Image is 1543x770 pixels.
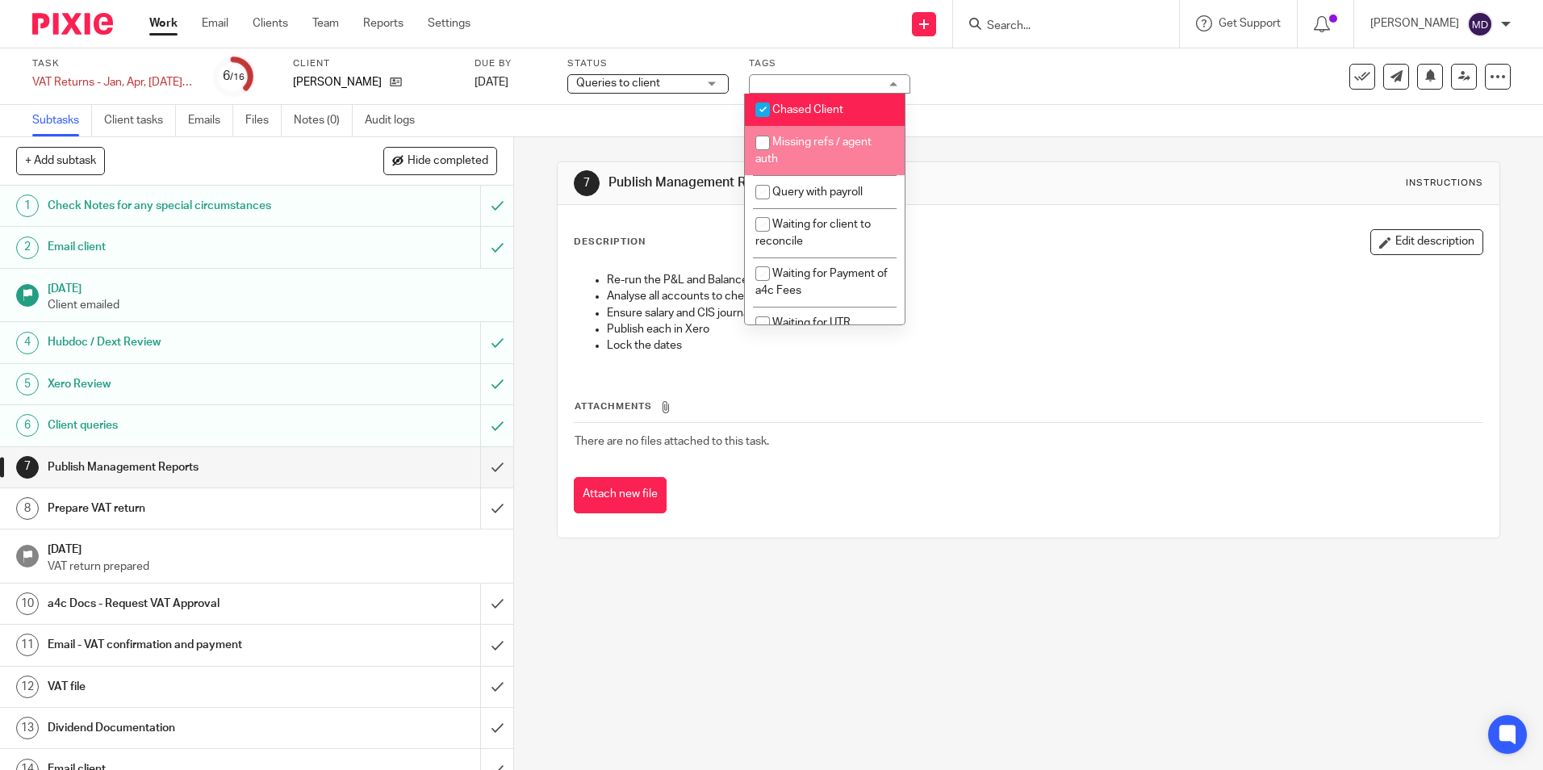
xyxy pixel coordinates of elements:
label: Status [567,57,729,70]
h1: a4c Docs - Request VAT Approval [48,592,325,616]
div: 8 [16,497,39,520]
div: 10 [16,592,39,615]
h1: [DATE] [48,538,498,558]
span: Waiting for UTR [772,317,851,329]
a: Reports [363,15,404,31]
p: Re-run the P&L and Balance Sheet reports [607,272,1482,288]
h1: Check Notes for any special circumstances [48,194,325,218]
div: VAT Returns - Jan, Apr, [DATE], Oct [32,74,194,90]
div: 6 [16,414,39,437]
span: There are no files attached to this task. [575,436,769,447]
div: 6 [223,67,245,86]
a: Audit logs [365,105,427,136]
label: Client [293,57,454,70]
div: 7 [574,170,600,196]
h1: Dividend Documentation [48,716,325,740]
div: 2 [16,236,39,259]
h1: Prepare VAT return [48,496,325,521]
h1: Xero Review [48,372,325,396]
a: Clients [253,15,288,31]
a: Files [245,105,282,136]
p: Publish each in Xero [607,321,1482,337]
button: Hide completed [383,147,497,174]
a: Client tasks [104,105,176,136]
img: Pixie [32,13,113,35]
h1: Client queries [48,413,325,437]
button: + Add subtask [16,147,105,174]
span: Waiting for Payment of a4c Fees [755,268,888,296]
div: 5 [16,373,39,395]
span: Hide completed [408,155,488,168]
p: [PERSON_NAME] [293,74,382,90]
input: Search [985,19,1131,34]
h1: Publish Management Reports [48,455,325,479]
p: Lock the dates [607,337,1482,354]
a: Notes (0) [294,105,353,136]
h1: Email - VAT confirmation and payment [48,633,325,657]
p: Ensure salary and CIS journals have been entered [607,305,1482,321]
div: 12 [16,676,39,698]
h1: [DATE] [48,277,498,297]
a: Subtasks [32,105,92,136]
a: Settings [428,15,470,31]
span: Queries to client [576,77,660,89]
h1: VAT file [48,675,325,699]
span: Chased Client [772,104,843,115]
h1: Hubdoc / Dext Review [48,330,325,354]
span: [DATE] [475,77,508,88]
a: Email [202,15,228,31]
p: VAT return prepared [48,559,498,575]
a: Emails [188,105,233,136]
h1: Publish Management Reports [608,174,1063,191]
div: 11 [16,634,39,656]
label: Task [32,57,194,70]
div: 1 [16,195,39,217]
div: Instructions [1406,177,1483,190]
img: svg%3E [1467,11,1493,37]
label: Tags [749,57,910,70]
p: [PERSON_NAME] [1370,15,1459,31]
div: 7 [16,456,39,479]
h1: Email client [48,235,325,259]
p: Client emailed [48,297,498,313]
div: 4 [16,332,39,354]
label: Due by [475,57,547,70]
button: Attach new file [574,477,667,513]
button: Edit description [1370,229,1483,255]
p: Analyse all accounts to check for anomalies/mispostings [607,288,1482,304]
span: Waiting for client to reconcile [755,219,871,247]
p: Description [574,236,646,249]
span: Missing refs / agent auth [755,136,872,165]
small: /16 [230,73,245,82]
div: VAT Returns - Jan, Apr, Jul, Oct [32,74,194,90]
span: Query with payroll [772,186,863,198]
div: 13 [16,717,39,739]
span: Get Support [1219,18,1281,29]
a: Team [312,15,339,31]
span: Attachments [575,402,652,411]
a: Work [149,15,178,31]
